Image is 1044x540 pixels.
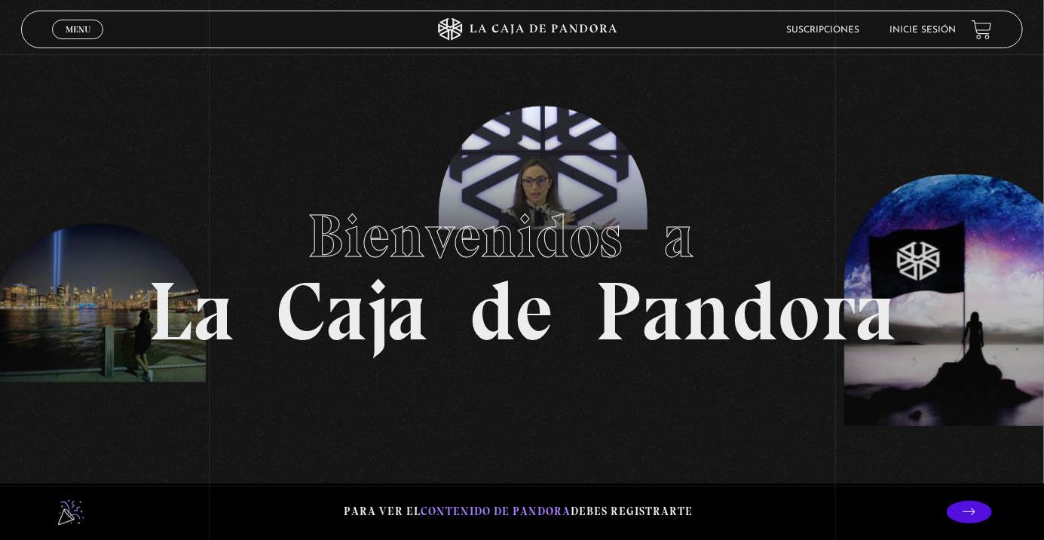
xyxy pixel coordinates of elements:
[787,26,860,35] a: Suscripciones
[344,502,693,522] p: Para ver el debes registrarte
[148,187,896,353] h1: La Caja de Pandora
[972,20,992,40] a: View your shopping cart
[60,38,96,48] span: Cerrar
[308,200,736,272] span: Bienvenidos a
[66,25,90,34] span: Menu
[421,505,571,518] span: contenido de Pandora
[890,26,957,35] a: Inicie sesión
